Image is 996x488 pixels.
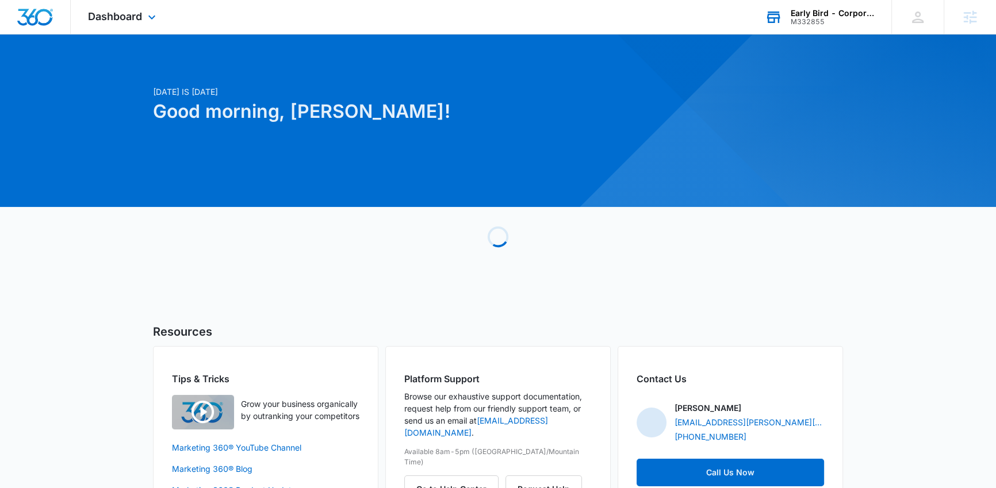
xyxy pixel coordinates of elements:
[172,395,234,429] img: Quick Overview Video
[404,372,592,386] h2: Platform Support
[675,402,741,414] p: [PERSON_NAME]
[637,408,666,437] img: Kenzie Ryan
[675,431,746,443] a: [PHONE_NUMBER]
[172,463,359,475] a: Marketing 360® Blog
[404,390,592,439] p: Browse our exhaustive support documentation, request help from our friendly support team, or send...
[791,18,875,26] div: account id
[404,447,592,467] p: Available 8am-5pm ([GEOGRAPHIC_DATA]/Mountain Time)
[153,323,843,340] h5: Resources
[153,98,608,125] h1: Good morning, [PERSON_NAME]!
[637,459,824,486] a: Call Us Now
[241,398,359,422] p: Grow your business organically by outranking your competitors
[172,372,359,386] h2: Tips & Tricks
[791,9,875,18] div: account name
[88,10,142,22] span: Dashboard
[675,416,824,428] a: [EMAIL_ADDRESS][PERSON_NAME][DOMAIN_NAME]
[637,372,824,386] h2: Contact Us
[153,86,608,98] p: [DATE] is [DATE]
[172,441,359,454] a: Marketing 360® YouTube Channel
